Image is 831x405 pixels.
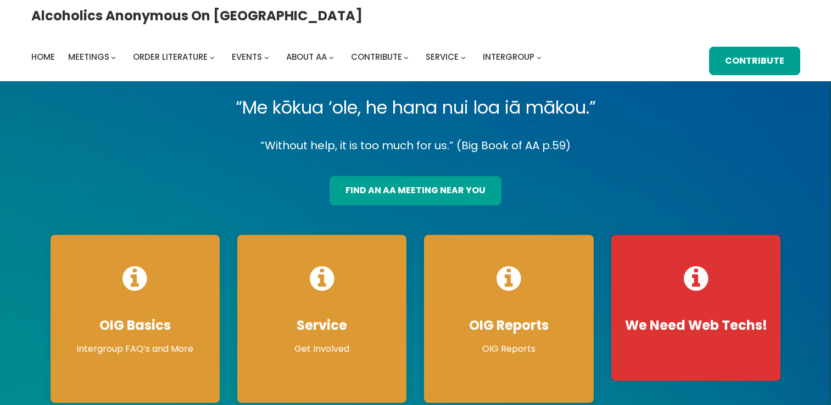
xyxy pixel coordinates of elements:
span: Service [426,51,459,63]
a: Home [31,49,55,65]
button: Order Literature submenu [210,55,215,60]
a: Service [426,49,459,65]
p: Get Involved [248,342,395,356]
h4: OIG Basics [62,317,209,334]
span: Intergroup [483,51,534,63]
span: Events [232,51,262,63]
button: Meetings submenu [111,55,116,60]
button: Intergroup submenu [537,55,542,60]
h4: OIG Reports [435,317,582,334]
a: Intergroup [483,49,534,65]
span: Order Literature [133,51,208,63]
nav: Intergroup [31,49,545,65]
a: find an aa meeting near you [330,176,501,205]
span: Contribute [351,51,402,63]
span: About AA [286,51,327,63]
p: “Me kōkua ‘ole, he hana nui loa iā mākou.” [42,92,790,123]
button: About AA submenu [329,55,334,60]
h4: Service [248,317,395,334]
button: Contribute submenu [404,55,409,60]
button: Events submenu [264,55,269,60]
a: Meetings [68,49,109,65]
span: Meetings [68,51,109,63]
a: Contribute [351,49,402,65]
a: Events [232,49,262,65]
a: About AA [286,49,327,65]
a: Contribute [709,47,800,76]
a: Alcoholics Anonymous on [GEOGRAPHIC_DATA] [31,4,362,27]
button: Service submenu [461,55,466,60]
p: “Without help, it is too much for us.” (Big Book of AA p.59) [42,136,790,155]
h4: We Need Web Techs! [622,317,769,334]
p: Intergroup FAQ’s and More [62,342,209,356]
p: OIG Reports [435,342,582,356]
span: Home [31,51,55,63]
